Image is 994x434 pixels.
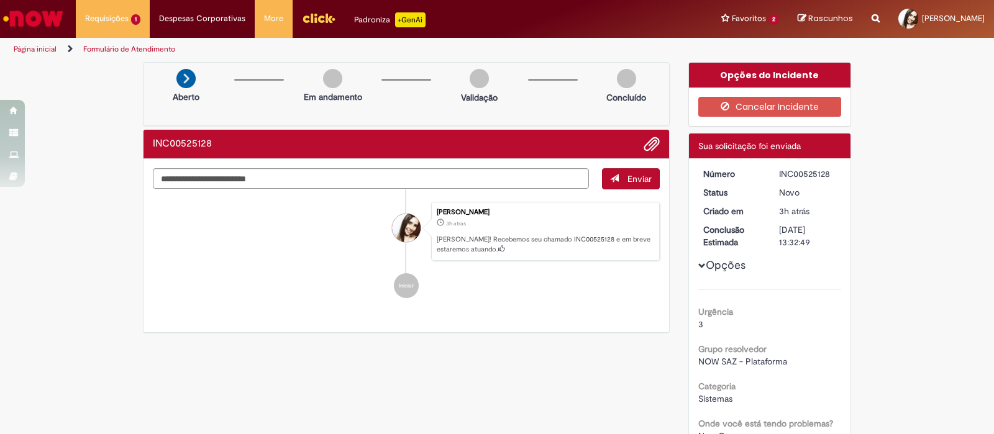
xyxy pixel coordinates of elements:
[9,38,654,61] ul: Trilhas de página
[153,189,660,311] ul: Histórico de tíquete
[159,12,245,25] span: Despesas Corporativas
[808,12,853,24] span: Rascunhos
[694,205,770,217] dt: Criado em
[627,173,652,184] span: Enviar
[698,319,703,330] span: 3
[779,186,837,199] div: Novo
[698,140,801,151] span: Sua solicitação foi enviada
[779,168,837,180] div: INC00525128
[395,12,426,27] p: +GenAi
[446,220,466,227] span: 3h atrás
[437,235,653,254] p: [PERSON_NAME]! Recebemos seu chamado INC00525128 e em breve estaremos atuando.
[606,91,646,104] p: Concluído
[131,14,140,25] span: 1
[85,12,129,25] span: Requisições
[617,69,636,88] img: img-circle-grey.png
[304,91,362,103] p: Em andamento
[446,220,466,227] time: 01/10/2025 10:32:49
[644,136,660,152] button: Adicionar anexos
[698,356,787,367] span: NOW SAZ - Plataforma
[698,343,767,355] b: Grupo resolvedor
[302,9,335,27] img: click_logo_yellow_360x200.png
[14,44,57,54] a: Página inicial
[779,224,837,248] div: [DATE] 13:32:49
[779,206,809,217] span: 3h atrás
[694,186,770,199] dt: Status
[392,214,421,242] div: Camila Amadio Placa
[437,209,653,216] div: [PERSON_NAME]
[779,205,837,217] div: 01/10/2025 10:32:49
[732,12,766,25] span: Favoritos
[689,63,851,88] div: Opções do Incidente
[1,6,65,31] img: ServiceNow
[354,12,426,27] div: Padroniza
[461,91,498,104] p: Validação
[694,224,770,248] dt: Conclusão Estimada
[698,393,732,404] span: Sistemas
[798,13,853,25] a: Rascunhos
[694,168,770,180] dt: Número
[698,418,833,429] b: Onde você está tendo problemas?
[922,13,985,24] span: [PERSON_NAME]
[768,14,779,25] span: 2
[153,168,589,189] textarea: Digite sua mensagem aqui...
[83,44,175,54] a: Formulário de Atendimento
[153,202,660,261] li: Camila Amadio Placa
[698,97,842,117] button: Cancelar Incidente
[264,12,283,25] span: More
[470,69,489,88] img: img-circle-grey.png
[153,138,212,150] h2: INC00525128 Histórico de tíquete
[602,168,660,189] button: Enviar
[173,91,199,103] p: Aberto
[176,69,196,88] img: arrow-next.png
[698,306,733,317] b: Urgência
[323,69,342,88] img: img-circle-grey.png
[698,381,736,392] b: Categoria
